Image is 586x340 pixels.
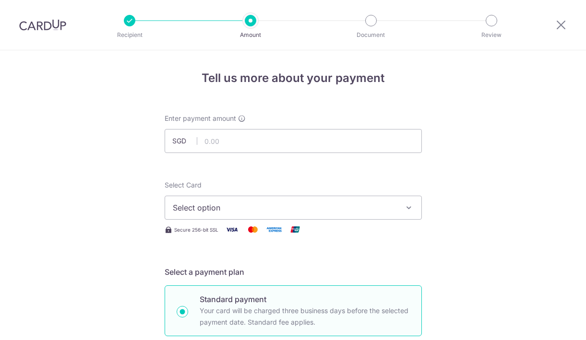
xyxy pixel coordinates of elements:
[165,266,422,278] h5: Select a payment plan
[165,70,422,87] h4: Tell us more about your payment
[19,19,66,31] img: CardUp
[174,226,218,234] span: Secure 256-bit SSL
[165,129,422,153] input: 0.00
[172,136,197,146] span: SGD
[222,223,241,235] img: Visa
[173,202,396,213] span: Select option
[165,181,202,189] span: translation missing: en.payables.payment_networks.credit_card.summary.labels.select_card
[286,223,305,235] img: Union Pay
[335,30,407,40] p: Document
[200,305,410,328] p: Your card will be charged three business days before the selected payment date. Standard fee appl...
[456,30,527,40] p: Review
[243,223,263,235] img: Mastercard
[165,114,236,123] span: Enter payment amount
[215,30,286,40] p: Amount
[264,223,284,235] img: American Express
[94,30,165,40] p: Recipient
[165,196,422,220] button: Select option
[200,293,410,305] p: Standard payment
